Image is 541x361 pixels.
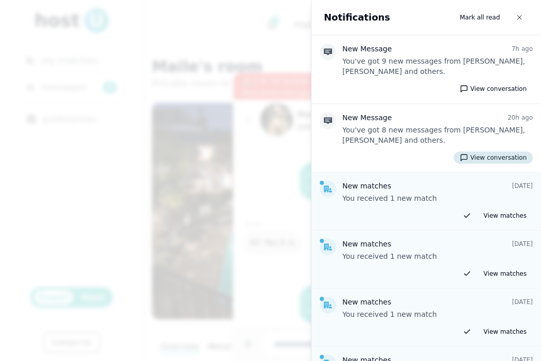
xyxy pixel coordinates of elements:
h4: New matches [342,239,391,249]
h4: New matches [342,297,391,307]
h4: New Message [342,112,392,123]
a: View matches [477,210,533,222]
button: View conversation [454,83,533,95]
p: You received 1 new match [342,309,533,319]
p: 7h ago [512,45,533,53]
button: Mark all read [454,8,506,27]
h4: New Message [342,44,392,54]
h4: New matches [342,181,391,191]
p: You've got 9 new messages from [PERSON_NAME], [PERSON_NAME] and others. [342,56,533,77]
button: View conversation [454,151,533,164]
p: You received 1 new match [342,251,533,261]
p: [DATE] [512,298,533,306]
a: View matches [477,326,533,338]
p: You received 1 new match [342,193,533,203]
p: You've got 8 new messages from [PERSON_NAME], [PERSON_NAME] and others. [342,125,533,145]
p: [DATE] [512,182,533,190]
p: 20h ago [508,113,533,122]
p: [DATE] [512,240,533,248]
h2: Notifications [324,10,390,25]
a: View matches [477,268,533,280]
